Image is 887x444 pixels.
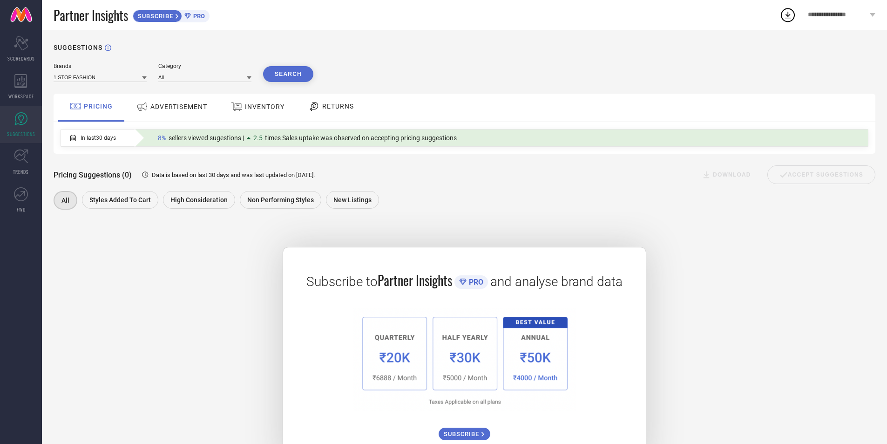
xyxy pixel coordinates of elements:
[54,6,128,25] span: Partner Insights
[153,132,461,144] div: Percentage of sellers who have viewed suggestions for the current Insight Type
[322,102,354,110] span: RETURNS
[158,63,251,69] div: Category
[152,171,315,178] span: Data is based on last 30 days and was last updated on [DATE] .
[61,197,69,204] span: All
[444,430,481,437] span: SUBSCRIBE
[253,134,263,142] span: 2.5
[467,278,483,287] span: PRO
[306,274,378,289] span: Subscribe to
[169,134,244,142] span: sellers viewed sugestions |
[378,271,452,290] span: Partner Insights
[81,135,116,141] span: In last 30 days
[133,7,210,22] a: SUBSCRIBEPRO
[490,274,623,289] span: and analyse brand data
[54,171,132,179] span: Pricing Suggestions (0)
[333,196,372,204] span: New Listings
[779,7,796,23] div: Open download list
[54,63,147,69] div: Brands
[7,130,35,137] span: SUGGESTIONS
[8,93,34,100] span: WORKSPACE
[13,168,29,175] span: TRENDS
[191,13,205,20] span: PRO
[247,196,314,204] span: Non Performing Styles
[150,103,207,110] span: ADVERTISEMENT
[265,134,457,142] span: times Sales uptake was observed on accepting pricing suggestions
[767,165,875,184] div: Accept Suggestions
[353,308,575,411] img: 1a6fb96cb29458d7132d4e38d36bc9c7.png
[54,44,102,51] h1: SUGGESTIONS
[245,103,284,110] span: INVENTORY
[170,196,228,204] span: High Consideration
[17,206,26,213] span: FWD
[84,102,113,110] span: PRICING
[7,55,35,62] span: SCORECARDS
[263,66,313,82] button: Search
[439,421,490,440] a: SUBSCRIBE
[133,13,176,20] span: SUBSCRIBE
[89,196,151,204] span: Styles Added To Cart
[158,134,166,142] span: 8%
